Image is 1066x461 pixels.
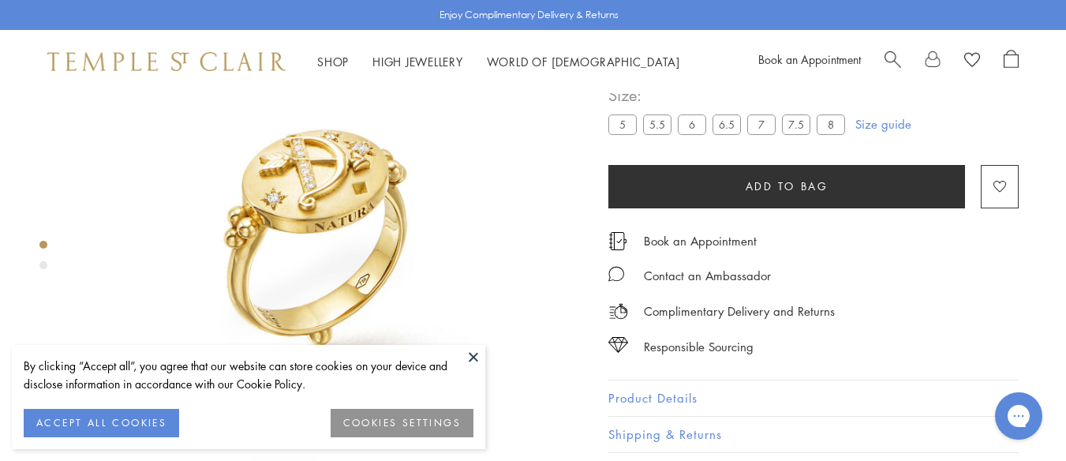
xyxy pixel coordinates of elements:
[782,114,810,134] label: 7.5
[746,178,828,195] span: Add to bag
[608,380,1019,416] button: Product Details
[439,7,619,23] p: Enjoy Complimentary Delivery & Returns
[644,266,771,286] div: Contact an Ambassador
[678,114,706,134] label: 6
[713,114,741,134] label: 6.5
[47,52,286,71] img: Temple St. Clair
[747,114,776,134] label: 7
[24,409,179,437] button: ACCEPT ALL COOKIES
[885,50,901,73] a: Search
[964,50,980,73] a: View Wishlist
[317,54,349,69] a: ShopShop
[39,237,47,282] div: Product gallery navigation
[487,54,680,69] a: World of [DEMOGRAPHIC_DATA]World of [DEMOGRAPHIC_DATA]
[24,357,473,393] div: By clicking “Accept all”, you agree that our website can store cookies on your device and disclos...
[372,54,463,69] a: High JewelleryHigh Jewellery
[608,417,1019,452] button: Shipping & Returns
[817,114,845,134] label: 8
[644,232,757,249] a: Book an Appointment
[644,337,754,357] div: Responsible Sourcing
[608,337,628,353] img: icon_sourcing.svg
[608,302,628,321] img: icon_delivery.svg
[608,165,965,208] button: Add to bag
[987,387,1050,445] iframe: Gorgias live chat messenger
[855,116,911,132] a: Size guide
[608,114,637,134] label: 5
[608,266,624,282] img: MessageIcon-01_2.svg
[331,409,473,437] button: COOKIES SETTINGS
[608,82,851,108] span: Size:
[317,52,680,72] nav: Main navigation
[758,51,861,67] a: Book an Appointment
[1004,50,1019,73] a: Open Shopping Bag
[643,114,671,134] label: 5.5
[608,232,627,250] img: icon_appointment.svg
[644,302,835,321] p: Complimentary Delivery and Returns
